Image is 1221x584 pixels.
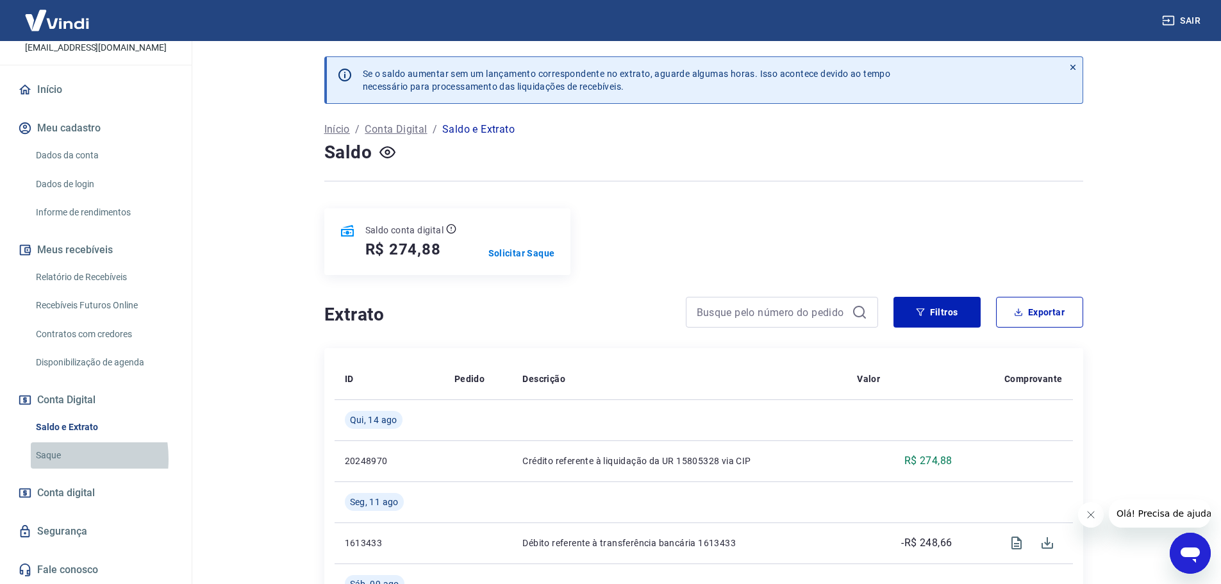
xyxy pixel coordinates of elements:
[522,537,836,549] p: Débito referente à transferência bancária 1613433
[15,76,176,104] a: Início
[324,302,670,328] h4: Extrato
[1078,502,1104,528] iframe: Fechar mensagem
[365,224,444,237] p: Saldo conta digital
[857,372,880,385] p: Valor
[433,122,437,137] p: /
[522,455,836,467] p: Crédito referente à liquidação da UR 15805328 via CIP
[365,239,441,260] h5: R$ 274,88
[1004,372,1062,385] p: Comprovante
[996,297,1083,328] button: Exportar
[15,517,176,546] a: Segurança
[15,114,176,142] button: Meu cadastro
[522,372,565,385] p: Descrição
[15,479,176,507] a: Conta digital
[901,535,952,551] p: -R$ 248,66
[904,453,952,469] p: R$ 274,88
[15,236,176,264] button: Meus recebíveis
[37,484,95,502] span: Conta digital
[15,1,99,40] img: Vindi
[31,264,176,290] a: Relatório de Recebíveis
[345,537,434,549] p: 1613433
[324,140,372,165] h4: Saldo
[350,496,399,508] span: Seg, 11 ago
[25,41,167,54] p: [EMAIL_ADDRESS][DOMAIN_NAME]
[8,9,108,19] span: Olá! Precisa de ajuda?
[442,122,515,137] p: Saldo e Extrato
[31,199,176,226] a: Informe de rendimentos
[324,122,350,137] a: Início
[355,122,360,137] p: /
[1109,499,1211,528] iframe: Mensagem da empresa
[350,413,397,426] span: Qui, 14 ago
[31,442,176,469] a: Saque
[31,414,176,440] a: Saldo e Extrato
[31,349,176,376] a: Disponibilização de agenda
[1032,528,1063,558] span: Download
[31,171,176,197] a: Dados de login
[365,122,427,137] a: Conta Digital
[15,386,176,414] button: Conta Digital
[893,297,981,328] button: Filtros
[345,372,354,385] p: ID
[31,292,176,319] a: Recebíveis Futuros Online
[1001,528,1032,558] span: Visualizar
[1159,9,1206,33] button: Sair
[697,303,847,322] input: Busque pelo número do pedido
[363,67,891,93] p: Se o saldo aumentar sem um lançamento correspondente no extrato, aguarde algumas horas. Isso acon...
[488,247,555,260] a: Solicitar Saque
[1170,533,1211,574] iframe: Botão para abrir a janela de mensagens
[345,455,434,467] p: 20248970
[31,321,176,347] a: Contratos com credores
[454,372,485,385] p: Pedido
[15,556,176,584] a: Fale conosco
[31,142,176,169] a: Dados da conta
